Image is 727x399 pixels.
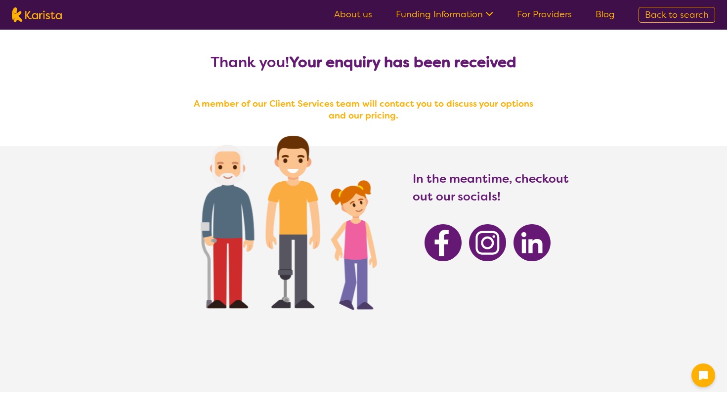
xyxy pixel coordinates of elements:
[639,7,715,23] a: Back to search
[334,8,372,20] a: About us
[469,224,506,261] img: Karista Instagram
[186,53,542,71] h2: Thank you!
[186,98,542,121] h4: A member of our Client Services team will contact you to discuss your options and our pricing.
[12,7,62,22] img: Karista logo
[171,111,398,328] img: Karista provider enquiry success
[413,170,570,205] h3: In the meantime, checkout out our socials!
[596,8,615,20] a: Blog
[645,9,709,21] span: Back to search
[513,224,551,261] img: Karista Linkedin
[425,224,462,261] img: Karista Facebook
[289,52,516,72] b: Your enquiry has been received
[517,8,572,20] a: For Providers
[396,8,493,20] a: Funding Information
